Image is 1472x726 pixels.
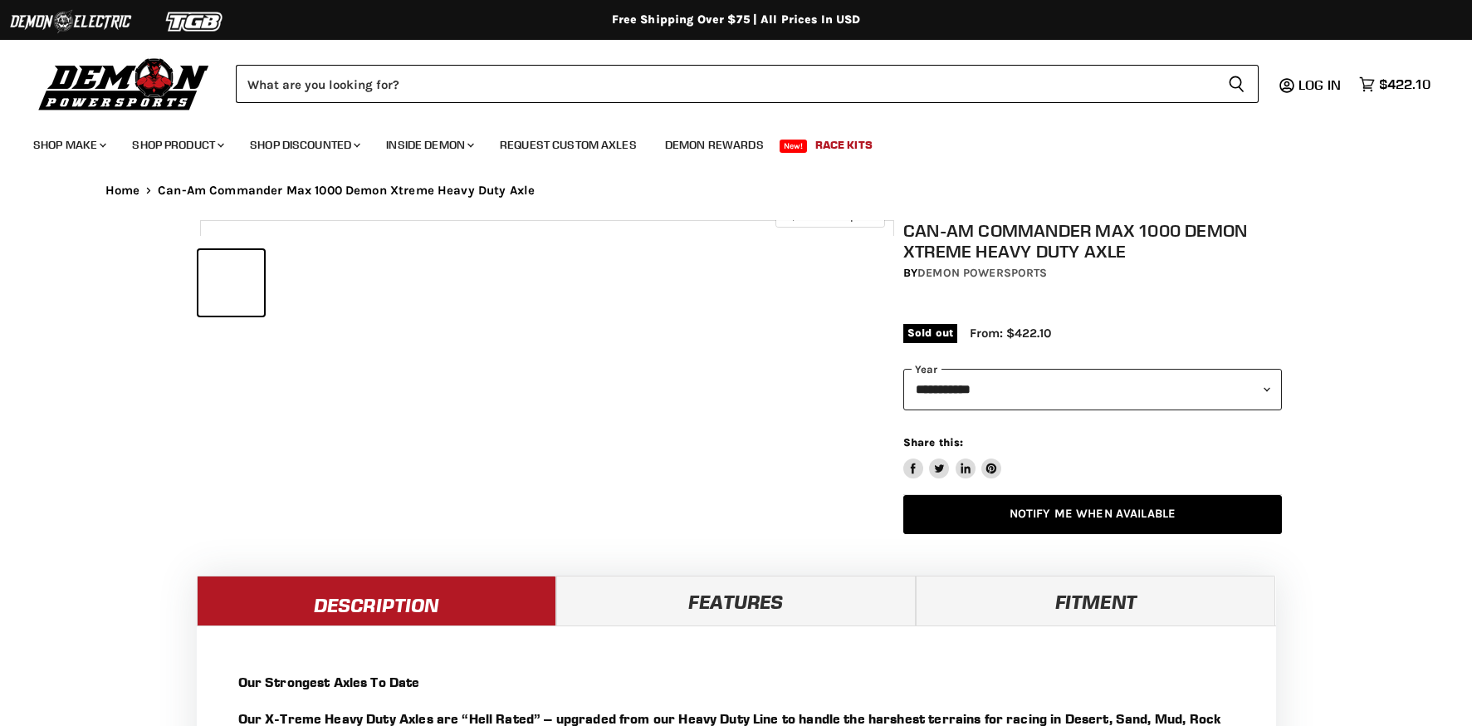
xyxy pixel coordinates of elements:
[197,576,556,625] a: Description
[21,128,116,162] a: Shop Make
[120,128,234,162] a: Shop Product
[784,209,876,222] span: Click to expand
[487,128,649,162] a: Request Custom Axles
[970,326,1051,341] span: From: $422.10
[1379,76,1430,92] span: $422.10
[903,220,1282,262] h1: Can-Am Commander Max 1000 Demon Xtreme Heavy Duty Axle
[33,54,215,113] img: Demon Powersports
[916,576,1275,625] a: Fitment
[133,6,257,37] img: TGB Logo 2
[72,12,1401,27] div: Free Shipping Over $75 | All Prices In USD
[158,184,535,198] span: Can-Am Commander Max 1000 Demon Xtreme Heavy Duty Axle
[21,121,1426,162] ul: Main menu
[903,435,1002,479] aside: Share this:
[105,184,140,198] a: Home
[903,436,963,449] span: Share this:
[903,369,1282,410] select: year
[269,250,335,316] button: IMAGE thumbnail
[653,128,776,162] a: Demon Rewards
[1215,65,1259,103] button: Search
[1298,76,1341,93] span: Log in
[903,264,1282,282] div: by
[8,6,133,37] img: Demon Electric Logo 2
[903,495,1282,534] a: Notify Me When Available
[1291,77,1351,92] a: Log in
[374,128,484,162] a: Inside Demon
[72,184,1401,198] nav: Breadcrumbs
[1351,72,1439,96] a: $422.10
[556,576,916,625] a: Features
[198,250,264,316] button: IMAGE thumbnail
[917,266,1047,280] a: Demon Powersports
[780,140,808,153] span: New!
[236,65,1259,103] form: Product
[903,324,957,342] span: Sold out
[803,128,885,162] a: Race Kits
[236,65,1215,103] input: Search
[237,128,370,162] a: Shop Discounted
